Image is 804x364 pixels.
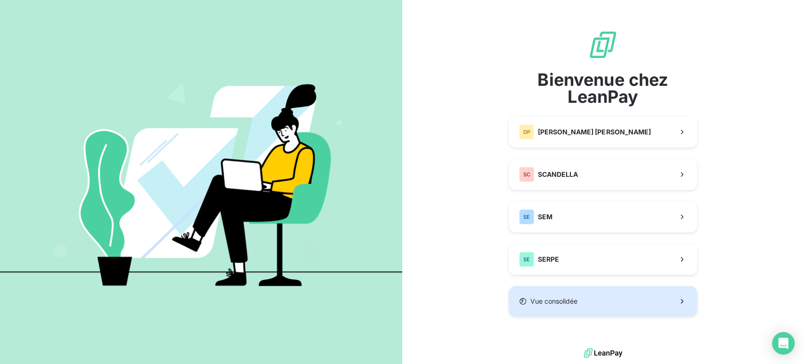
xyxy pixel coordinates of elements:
span: Vue consolidée [530,297,577,306]
div: SE [519,209,534,224]
div: Open Intercom Messenger [772,332,795,355]
button: DP[PERSON_NAME] [PERSON_NAME] [509,116,697,148]
span: Bienvenue chez LeanPay [509,71,697,105]
span: SERPE [538,255,559,264]
button: SESEM [509,201,697,232]
button: SCSCANDELLA [509,159,697,190]
span: SCANDELLA [538,170,578,179]
div: SE [519,252,534,267]
img: logo [584,346,622,360]
button: SESERPE [509,244,697,275]
span: SEM [538,212,552,222]
div: SC [519,167,534,182]
img: logo sigle [588,30,618,60]
span: [PERSON_NAME] [PERSON_NAME] [538,127,650,137]
div: DP [519,124,534,140]
button: Vue consolidée [509,286,697,316]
